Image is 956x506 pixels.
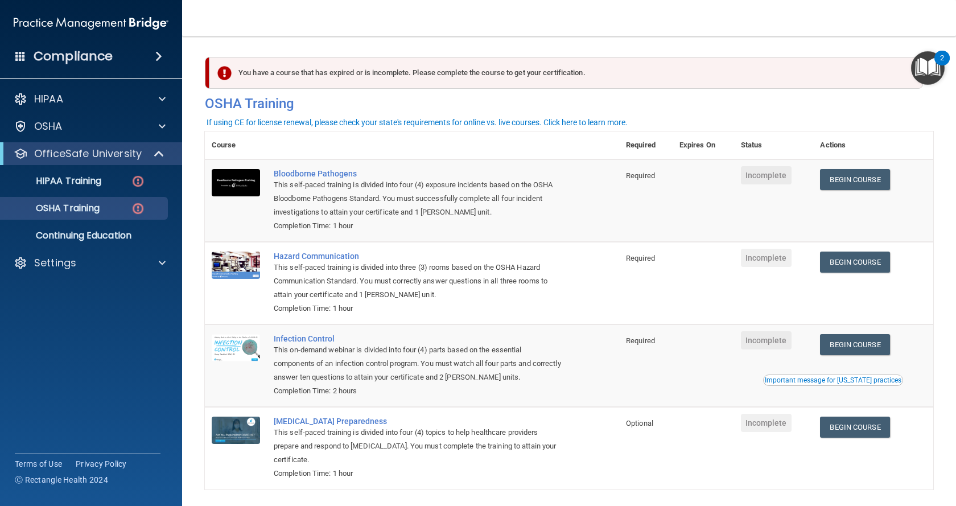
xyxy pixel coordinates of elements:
[673,131,734,159] th: Expires On
[820,334,889,355] a: Begin Course
[734,131,814,159] th: Status
[765,377,901,384] div: Important message for [US_STATE] practices
[619,131,673,159] th: Required
[820,169,889,190] a: Begin Course
[34,92,63,106] p: HIPAA
[274,343,562,384] div: This on-demand webinar is divided into four (4) parts based on the essential components of an inf...
[626,254,655,262] span: Required
[14,92,166,106] a: HIPAA
[274,252,562,261] a: Hazard Communication
[34,147,142,161] p: OfficeSafe University
[899,427,942,471] iframe: Drift Widget Chat Controller
[626,171,655,180] span: Required
[763,375,903,386] button: Read this if you are a dental practitioner in the state of CA
[7,230,163,241] p: Continuing Education
[820,252,889,273] a: Begin Course
[741,414,792,432] span: Incomplete
[813,131,933,159] th: Actions
[34,120,63,133] p: OSHA
[34,256,76,270] p: Settings
[274,302,562,315] div: Completion Time: 1 hour
[274,178,562,219] div: This self-paced training is divided into four (4) exposure incidents based on the OSHA Bloodborne...
[274,261,562,302] div: This self-paced training is divided into three (3) rooms based on the OSHA Hazard Communication S...
[940,58,944,73] div: 2
[34,48,113,64] h4: Compliance
[7,175,101,187] p: HIPAA Training
[14,256,166,270] a: Settings
[205,96,933,112] h4: OSHA Training
[207,118,628,126] div: If using CE for license renewal, please check your state's requirements for online vs. live cours...
[14,120,166,133] a: OSHA
[274,219,562,233] div: Completion Time: 1 hour
[741,249,792,267] span: Incomplete
[274,334,562,343] a: Infection Control
[217,66,232,80] img: exclamation-circle-solid-danger.72ef9ffc.png
[911,51,945,85] button: Open Resource Center, 2 new notifications
[741,166,792,184] span: Incomplete
[209,57,923,89] div: You have a course that has expired or is incomplete. Please complete the course to get your certi...
[205,117,629,128] button: If using CE for license renewal, please check your state's requirements for online vs. live cours...
[274,426,562,467] div: This self-paced training is divided into four (4) topics to help healthcare providers prepare and...
[820,417,889,438] a: Begin Course
[626,419,653,427] span: Optional
[15,458,62,470] a: Terms of Use
[274,417,562,426] a: [MEDICAL_DATA] Preparedness
[15,474,108,486] span: Ⓒ Rectangle Health 2024
[14,147,165,161] a: OfficeSafe University
[7,203,100,214] p: OSHA Training
[274,169,562,178] a: Bloodborne Pathogens
[741,331,792,349] span: Incomplete
[626,336,655,345] span: Required
[131,174,145,188] img: danger-circle.6113f641.png
[14,12,168,35] img: PMB logo
[205,131,267,159] th: Course
[131,201,145,216] img: danger-circle.6113f641.png
[274,467,562,480] div: Completion Time: 1 hour
[274,384,562,398] div: Completion Time: 2 hours
[76,458,127,470] a: Privacy Policy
